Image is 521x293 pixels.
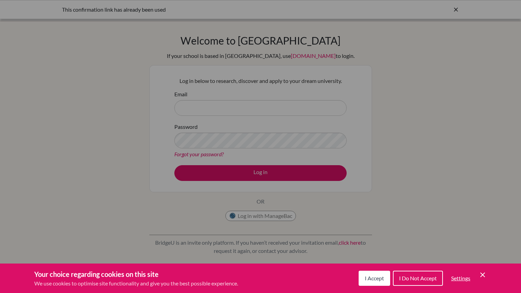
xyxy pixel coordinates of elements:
[34,269,238,279] h3: Your choice regarding cookies on this site
[399,275,437,281] span: I Do Not Accept
[365,275,384,281] span: I Accept
[451,275,470,281] span: Settings
[359,271,390,286] button: I Accept
[479,271,487,279] button: Save and close
[446,271,476,285] button: Settings
[34,279,238,288] p: We use cookies to optimise site functionality and give you the best possible experience.
[393,271,443,286] button: I Do Not Accept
